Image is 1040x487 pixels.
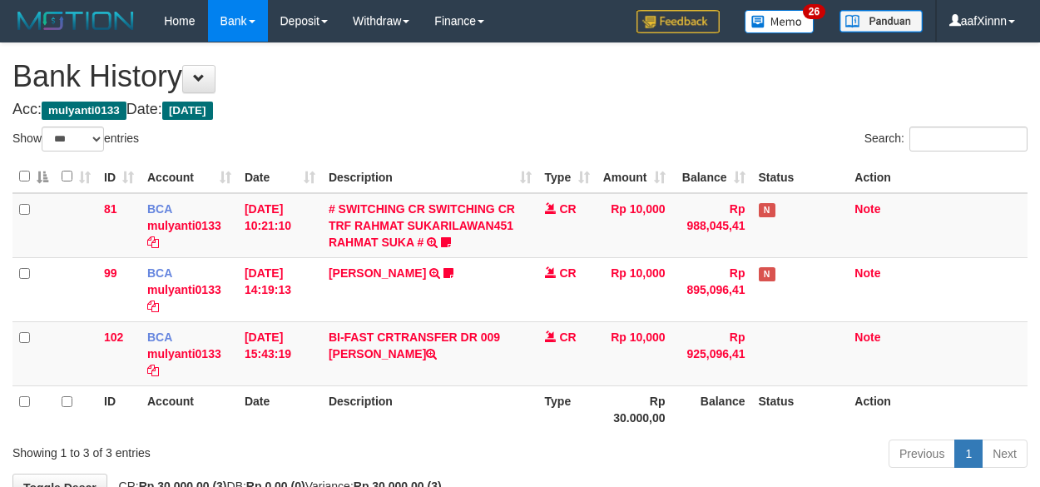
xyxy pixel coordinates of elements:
span: CR [559,330,576,344]
div: Showing 1 to 3 of 3 entries [12,438,421,461]
th: Description [322,385,538,433]
a: Previous [889,440,955,468]
td: Rp 10,000 [597,257,672,321]
span: 26 [803,4,825,19]
span: 99 [104,266,117,280]
img: Feedback.jpg [636,10,720,33]
a: Note [854,330,880,344]
a: mulyanti0133 [147,347,221,360]
h1: Bank History [12,60,1028,93]
td: Rp 10,000 [597,321,672,385]
a: Copy mulyanti0133 to clipboard [147,364,159,377]
span: mulyanti0133 [42,102,126,120]
span: CR [559,266,576,280]
a: Note [854,266,880,280]
td: [DATE] 14:19:13 [238,257,322,321]
a: # SWITCHING CR SWITCHING CR TRF RAHMAT SUKARILAWAN451 RAHMAT SUKA # [329,202,515,249]
th: Description: activate to sort column ascending [322,161,538,193]
span: CR [559,202,576,216]
span: Has Note [759,203,775,217]
span: [DATE] [162,102,213,120]
th: ID: activate to sort column ascending [97,161,141,193]
a: mulyanti0133 [147,219,221,232]
label: Search: [864,127,1028,152]
th: Date [238,385,322,433]
td: [DATE] 15:43:19 [238,321,322,385]
th: Action [848,161,1028,193]
th: Date: activate to sort column ascending [238,161,322,193]
img: Button%20Memo.svg [745,10,815,33]
a: 1 [954,440,983,468]
th: : activate to sort column ascending [55,161,97,193]
a: [PERSON_NAME] [329,266,426,280]
span: 102 [104,330,123,344]
span: 81 [104,202,117,216]
th: Account [141,385,238,433]
th: ID [97,385,141,433]
th: Status [752,161,849,193]
th: Type [538,385,597,433]
a: mulyanti0133 [147,283,221,296]
span: BCA [147,330,172,344]
img: MOTION_logo.png [12,8,139,33]
th: Action [848,385,1028,433]
th: Balance [672,385,752,433]
a: Next [982,440,1028,468]
td: BI-FAST CRTRANSFER DR 009 [PERSON_NAME] [322,321,538,385]
label: Show entries [12,127,139,152]
th: Status [752,385,849,433]
img: panduan.png [839,10,923,32]
th: Account: activate to sort column ascending [141,161,238,193]
th: Rp 30.000,00 [597,385,672,433]
span: BCA [147,266,172,280]
a: Copy mulyanti0133 to clipboard [147,236,159,249]
th: : activate to sort column descending [12,161,55,193]
select: Showentries [42,127,104,152]
h4: Acc: Date: [12,102,1028,118]
td: Rp 988,045,41 [672,193,752,258]
a: Note [854,202,880,216]
th: Type: activate to sort column ascending [538,161,597,193]
th: Amount: activate to sort column ascending [597,161,672,193]
td: Rp 10,000 [597,193,672,258]
input: Search: [909,127,1028,152]
span: Has Note [759,267,775,281]
th: Balance: activate to sort column ascending [672,161,752,193]
td: [DATE] 10:21:10 [238,193,322,258]
a: Copy mulyanti0133 to clipboard [147,300,159,313]
td: Rp 925,096,41 [672,321,752,385]
span: BCA [147,202,172,216]
td: Rp 895,096,41 [672,257,752,321]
